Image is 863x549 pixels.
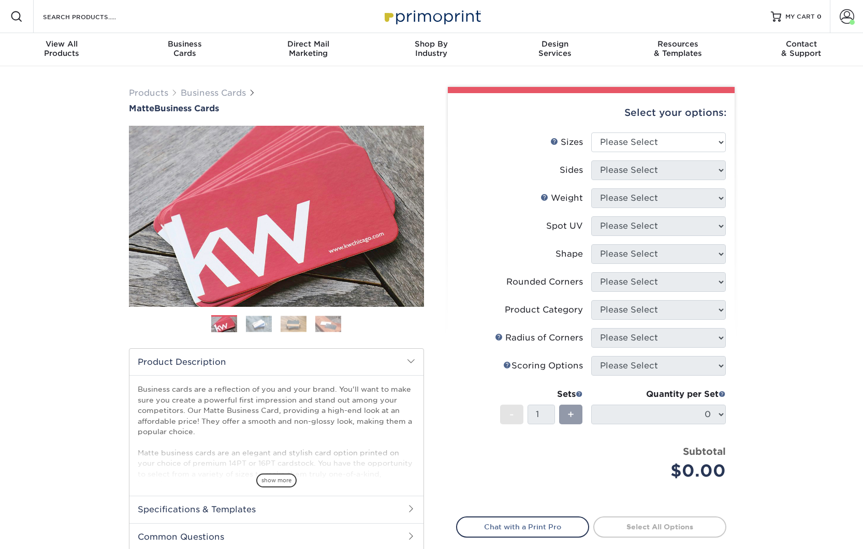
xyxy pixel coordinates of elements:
[593,516,726,537] a: Select All Options
[546,220,583,232] div: Spot UV
[129,103,424,113] h1: Business Cards
[256,473,297,487] span: show more
[129,496,423,523] h2: Specifications & Templates
[129,103,424,113] a: MatteBusiness Cards
[380,5,484,27] img: Primoprint
[505,304,583,316] div: Product Category
[560,164,583,176] div: Sides
[817,13,822,20] span: 0
[123,33,246,66] a: BusinessCards
[129,349,423,375] h2: Product Description
[785,12,815,21] span: MY CART
[500,388,583,400] div: Sets
[591,388,726,400] div: Quantity per Set
[617,33,740,66] a: Resources& Templates
[506,276,583,288] div: Rounded Corners
[493,33,617,66] a: DesignServices
[129,88,168,98] a: Products
[493,39,617,49] span: Design
[550,136,583,149] div: Sizes
[599,458,726,483] div: $0.00
[370,39,493,58] div: Industry
[370,33,493,66] a: Shop ByIndustry
[555,248,583,260] div: Shape
[123,39,246,58] div: Cards
[503,360,583,372] div: Scoring Options
[617,39,740,58] div: & Templates
[281,316,306,332] img: Business Cards 03
[740,39,863,49] span: Contact
[456,516,589,537] a: Chat with a Print Pro
[211,311,237,337] img: Business Cards 01
[181,88,246,98] a: Business Cards
[246,316,272,332] img: Business Cards 02
[129,103,154,113] span: Matte
[246,39,370,58] div: Marketing
[540,192,583,204] div: Weight
[246,39,370,49] span: Direct Mail
[315,316,341,332] img: Business Cards 04
[129,69,424,364] img: Matte 01
[493,39,617,58] div: Services
[683,446,726,457] strong: Subtotal
[567,407,574,422] span: +
[509,407,514,422] span: -
[370,39,493,49] span: Shop By
[456,93,726,132] div: Select your options:
[740,39,863,58] div: & Support
[495,332,583,344] div: Radius of Corners
[138,384,415,531] p: Business cards are a reflection of you and your brand. You'll want to make sure you create a powe...
[246,33,370,66] a: Direct MailMarketing
[42,10,143,23] input: SEARCH PRODUCTS.....
[617,39,740,49] span: Resources
[740,33,863,66] a: Contact& Support
[123,39,246,49] span: Business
